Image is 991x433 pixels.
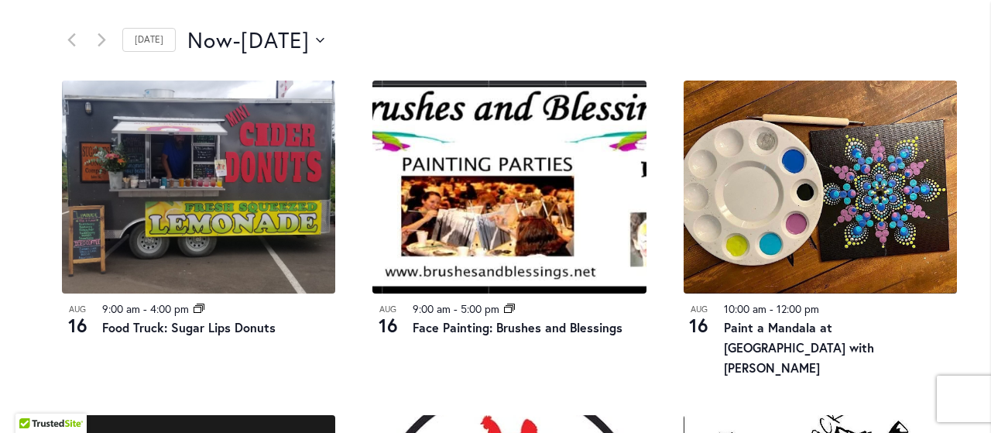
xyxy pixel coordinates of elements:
span: - [233,25,241,56]
img: ba3d5356ef0f62127198c2f819fd5a4f [684,81,957,294]
time: 9:00 am [102,301,140,316]
a: Previous Events [62,31,81,50]
span: 16 [372,312,403,338]
span: Aug [62,303,93,316]
a: Face Painting: Brushes and Blessings [413,319,622,335]
span: - [770,301,773,316]
span: 16 [62,312,93,338]
span: Aug [372,303,403,316]
button: Click to toggle datepicker [187,25,324,56]
a: Paint a Mandala at [GEOGRAPHIC_DATA] with [PERSON_NAME] [724,319,874,376]
time: 5:00 pm [461,301,499,316]
a: Next Events [92,31,111,50]
time: 9:00 am [413,301,451,316]
img: Food Truck: Sugar Lips Apple Cider Donuts [62,81,335,294]
span: - [454,301,458,316]
iframe: Launch Accessibility Center [12,378,55,421]
img: Brushes and Blessings – Face Painting [372,81,646,294]
span: 16 [684,312,715,338]
time: 10:00 am [724,301,766,316]
span: - [143,301,147,316]
a: Click to select today's date [122,28,176,52]
time: 4:00 pm [150,301,189,316]
a: Food Truck: Sugar Lips Donuts [102,319,276,335]
span: Aug [684,303,715,316]
span: [DATE] [241,25,310,56]
span: Now [187,25,233,56]
time: 12:00 pm [777,301,819,316]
